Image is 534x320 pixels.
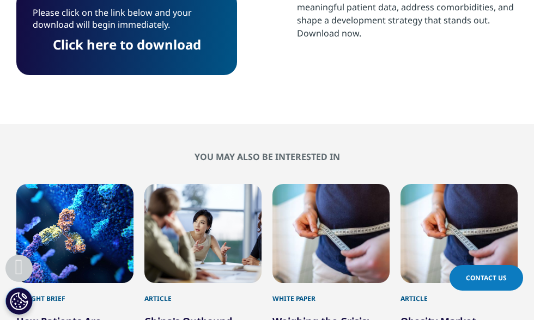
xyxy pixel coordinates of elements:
[53,35,201,53] a: Click here to download
[466,273,507,282] span: Contact Us
[400,283,518,304] div: Article
[450,265,523,291] a: Contact Us
[272,283,390,304] div: White Paper
[16,151,518,162] h2: You may also be interested in
[16,283,133,304] div: Insight Brief
[144,283,262,304] div: Article
[33,7,221,39] p: Please click on the link below and your download will begin immediately.
[5,287,33,315] button: Cookies Settings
